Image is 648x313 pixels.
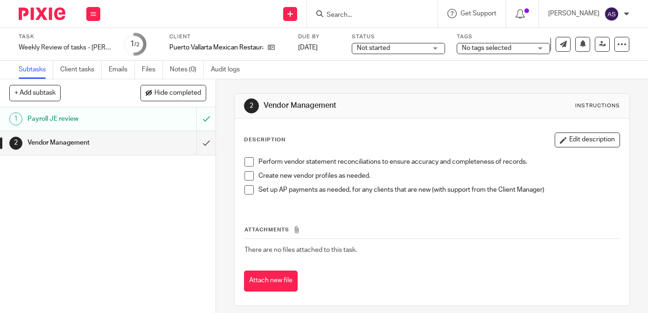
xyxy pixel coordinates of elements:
div: 2 [9,137,22,150]
button: Hide completed [140,85,206,101]
button: Edit description [555,132,620,147]
div: Instructions [575,102,620,110]
img: Pixie [19,7,65,20]
p: Description [244,136,286,144]
a: Files [142,61,163,79]
input: Search [326,11,410,20]
button: Attach new file [244,271,298,292]
img: svg%3E [604,7,619,21]
div: Weekly Review of tasks - [PERSON_NAME] [19,43,112,52]
span: Attachments [244,227,289,232]
h1: Vendor Management [28,136,134,150]
div: Weekly Review of tasks - JA [19,43,112,52]
p: Create new vendor profiles as needed. [258,171,620,181]
a: Audit logs [211,61,247,79]
h1: Payroll JE review [28,112,134,126]
span: Not started [357,45,390,51]
span: [DATE] [298,44,318,51]
p: Perform vendor statement reconciliations to ensure accuracy and completeness of records. [258,157,620,167]
p: Set up AP payments as needed, for any clients that are new (with support from the Client Manager) [258,185,620,195]
p: Puerto Vallarta Mexican Restaurants [169,43,263,52]
label: Client [169,33,286,41]
div: 2 [244,98,259,113]
h1: Vendor Management [264,101,452,111]
span: Get Support [460,10,496,17]
label: Task [19,33,112,41]
span: There are no files attached to this task. [244,247,357,253]
a: Subtasks [19,61,53,79]
label: Status [352,33,445,41]
div: 1 [9,112,22,125]
small: /2 [134,42,139,47]
span: No tags selected [462,45,511,51]
a: Notes (0) [170,61,204,79]
a: Emails [109,61,135,79]
button: + Add subtask [9,85,61,101]
label: Due by [298,33,340,41]
p: [PERSON_NAME] [548,9,599,18]
span: Hide completed [154,90,201,97]
div: 1 [130,39,139,49]
label: Tags [457,33,550,41]
a: Client tasks [60,61,102,79]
